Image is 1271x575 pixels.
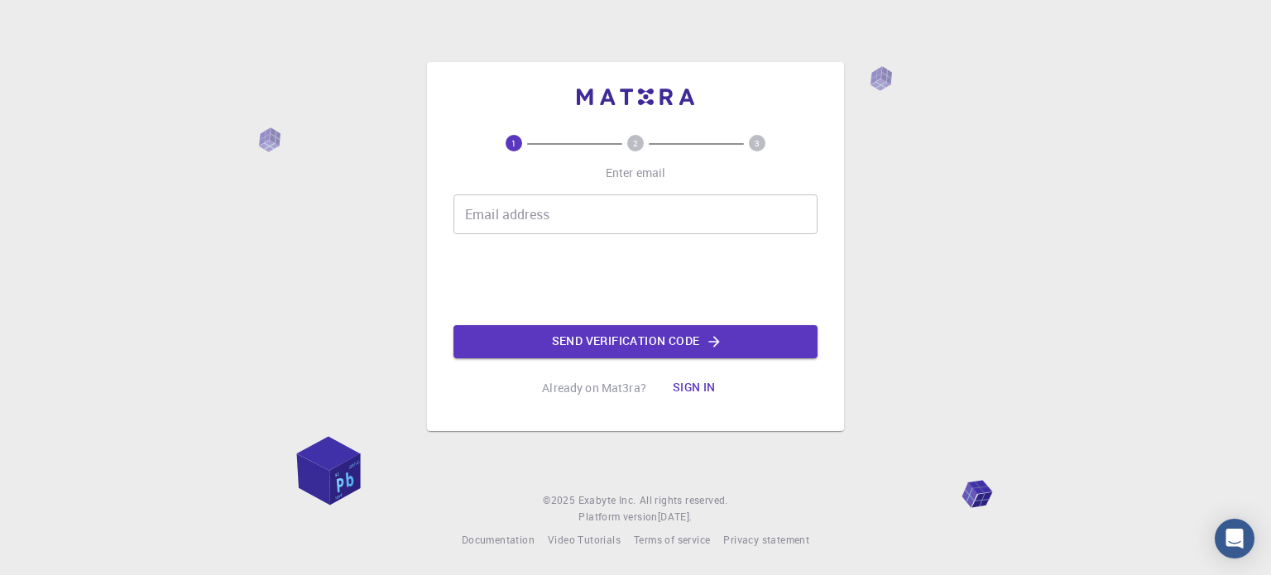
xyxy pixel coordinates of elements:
[548,533,621,546] span: Video Tutorials
[578,509,657,525] span: Platform version
[658,510,693,523] span: [DATE] .
[658,509,693,525] a: [DATE].
[542,380,646,396] p: Already on Mat3ra?
[511,137,516,149] text: 1
[510,247,761,312] iframe: reCAPTCHA
[548,532,621,549] a: Video Tutorials
[634,532,710,549] a: Terms of service
[543,492,578,509] span: © 2025
[755,137,760,149] text: 3
[606,165,666,181] p: Enter email
[462,532,535,549] a: Documentation
[640,492,728,509] span: All rights reserved.
[578,493,636,506] span: Exabyte Inc.
[633,137,638,149] text: 2
[462,533,535,546] span: Documentation
[578,492,636,509] a: Exabyte Inc.
[1215,519,1254,558] div: Open Intercom Messenger
[453,325,818,358] button: Send verification code
[659,371,729,405] button: Sign in
[723,533,809,546] span: Privacy statement
[723,532,809,549] a: Privacy statement
[634,533,710,546] span: Terms of service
